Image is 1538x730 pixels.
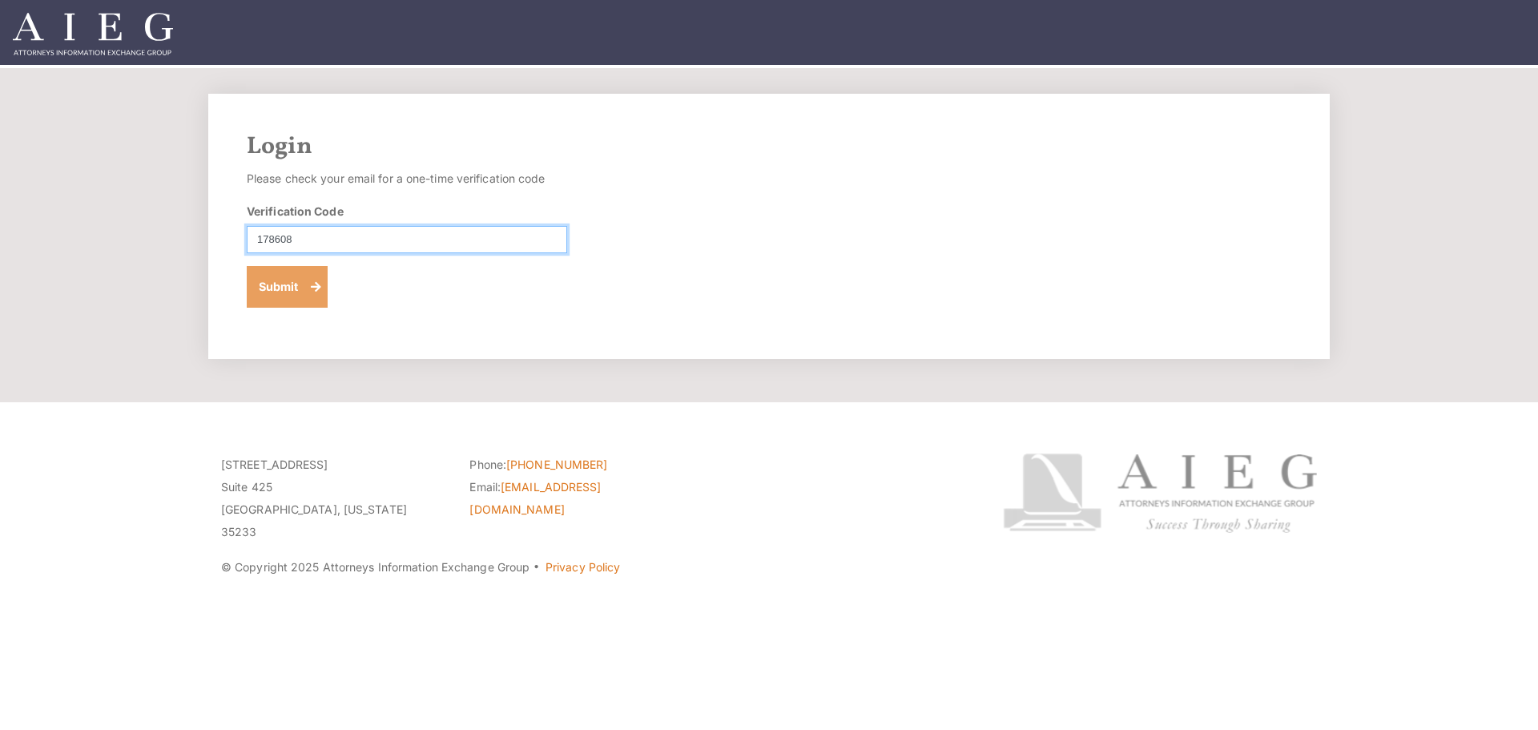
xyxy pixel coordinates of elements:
[469,480,601,516] a: [EMAIL_ADDRESS][DOMAIN_NAME]
[469,476,694,521] li: Email:
[221,454,445,543] p: [STREET_ADDRESS] Suite 425 [GEOGRAPHIC_DATA], [US_STATE] 35233
[247,132,1291,161] h2: Login
[1003,454,1317,533] img: Attorneys Information Exchange Group logo
[221,556,943,579] p: © Copyright 2025 Attorneys Information Exchange Group
[247,167,567,190] p: Please check your email for a one-time verification code
[506,458,607,471] a: [PHONE_NUMBER]
[13,13,173,55] img: Attorneys Information Exchange Group
[247,203,344,220] label: Verification Code
[469,454,694,476] li: Phone:
[247,266,328,308] button: Submit
[546,560,620,574] a: Privacy Policy
[533,567,540,575] span: ·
